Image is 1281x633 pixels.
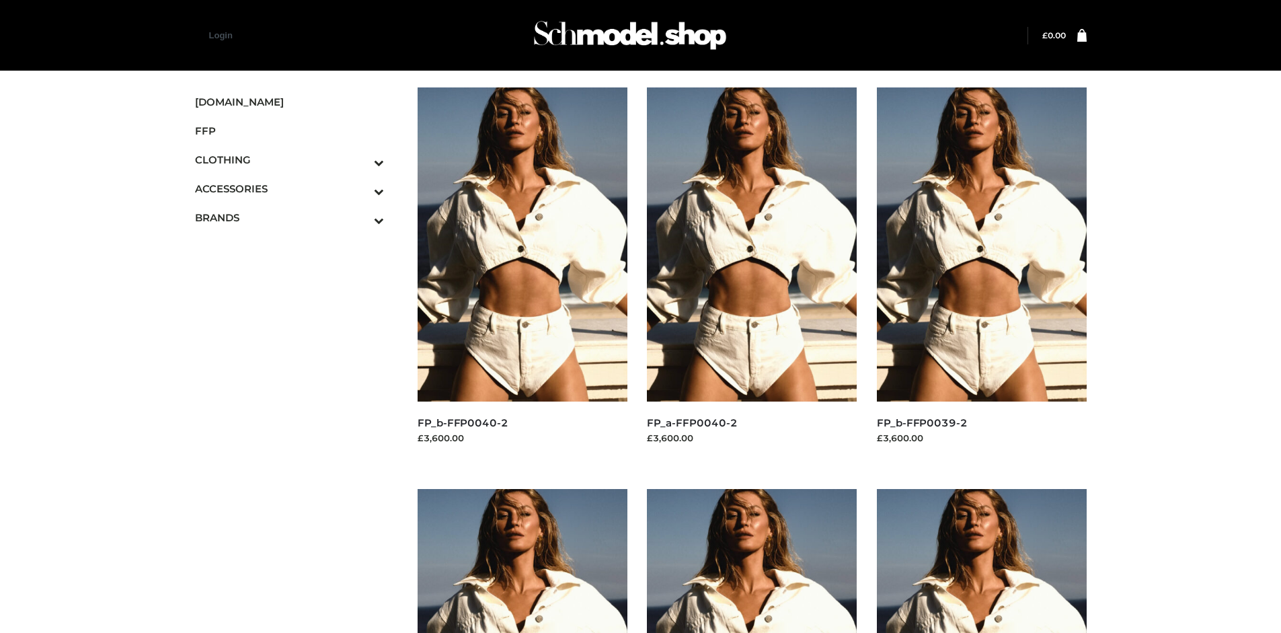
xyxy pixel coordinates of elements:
[195,174,385,203] a: ACCESSORIESToggle Submenu
[337,174,384,203] button: Toggle Submenu
[195,210,385,225] span: BRANDS
[337,145,384,174] button: Toggle Submenu
[418,431,627,445] div: £3,600.00
[647,431,857,445] div: £3,600.00
[195,145,385,174] a: CLOTHINGToggle Submenu
[195,203,385,232] a: BRANDSToggle Submenu
[195,152,385,167] span: CLOTHING
[1042,30,1066,40] a: £0.00
[195,123,385,139] span: FFP
[529,9,731,62] img: Schmodel Admin 964
[418,416,508,429] a: FP_b-FFP0040-2
[195,87,385,116] a: [DOMAIN_NAME]
[195,181,385,196] span: ACCESSORIES
[877,416,968,429] a: FP_b-FFP0039-2
[1042,30,1066,40] bdi: 0.00
[337,203,384,232] button: Toggle Submenu
[195,94,385,110] span: [DOMAIN_NAME]
[209,30,233,40] a: Login
[647,416,737,429] a: FP_a-FFP0040-2
[1042,30,1048,40] span: £
[195,116,385,145] a: FFP
[877,431,1087,445] div: £3,600.00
